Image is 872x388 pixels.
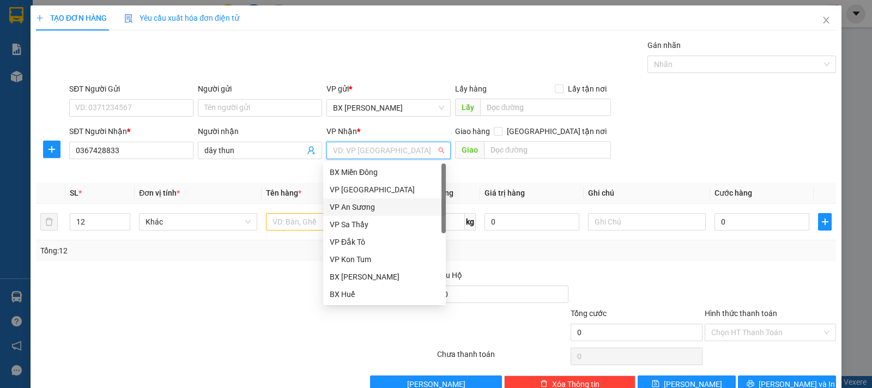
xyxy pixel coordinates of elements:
[323,198,446,216] div: VP An Sương
[330,288,439,300] div: BX Huế
[198,125,322,137] div: Người nhận
[330,219,439,231] div: VP Sa Thầy
[714,189,752,197] span: Cước hàng
[455,127,490,136] span: Giao hàng
[266,189,301,197] span: Tên hàng
[40,245,337,257] div: Tổng: 12
[333,100,444,116] span: BX Phạm Văn Đồng
[323,233,446,251] div: VP Đắk Tô
[330,271,439,283] div: BX [PERSON_NAME]
[323,268,446,286] div: BX Phạm Văn Đồng
[323,216,446,233] div: VP Sa Thầy
[326,127,357,136] span: VP Nhận
[326,160,451,173] div: Văn phòng không hợp lệ
[146,214,250,230] span: Khác
[198,83,322,95] div: Người gửi
[330,166,439,178] div: BX Miền Đông
[485,213,579,231] input: 0
[811,5,841,36] button: Close
[455,141,484,159] span: Giao
[43,141,60,158] button: plus
[480,99,611,116] input: Dọc đường
[124,14,133,23] img: icon
[436,348,570,367] div: Chưa thanh toán
[484,141,611,159] input: Dọc đường
[437,271,462,280] span: Thu Hộ
[502,125,611,137] span: [GEOGRAPHIC_DATA] tận nơi
[36,14,107,22] span: TẠO ĐƠN HÀNG
[323,163,446,181] div: BX Miền Đông
[705,309,777,318] label: Hình thức thanh toán
[465,213,476,231] span: kg
[40,213,58,231] button: delete
[330,201,439,213] div: VP An Sương
[455,84,487,93] span: Lấy hàng
[455,99,480,116] span: Lấy
[323,286,446,303] div: BX Huế
[124,14,239,22] span: Yêu cầu xuất hóa đơn điện tử
[70,189,78,197] span: SL
[564,83,611,95] span: Lấy tận nơi
[818,213,832,231] button: plus
[69,125,193,137] div: SĐT Người Nhận
[330,253,439,265] div: VP Kon Tum
[647,41,681,50] label: Gán nhãn
[323,181,446,198] div: VP Đà Nẵng
[323,251,446,268] div: VP Kon Tum
[584,183,710,204] th: Ghi chú
[36,14,44,22] span: plus
[44,145,60,154] span: plus
[266,213,384,231] input: VD: Bàn, Ghế
[819,217,831,226] span: plus
[307,146,316,155] span: user-add
[485,189,525,197] span: Giá trị hàng
[139,189,180,197] span: Đơn vị tính
[326,83,451,95] div: VP gửi
[588,213,706,231] input: Ghi Chú
[330,236,439,248] div: VP Đắk Tô
[822,16,831,25] span: close
[330,184,439,196] div: VP [GEOGRAPHIC_DATA]
[571,309,607,318] span: Tổng cước
[69,83,193,95] div: SĐT Người Gửi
